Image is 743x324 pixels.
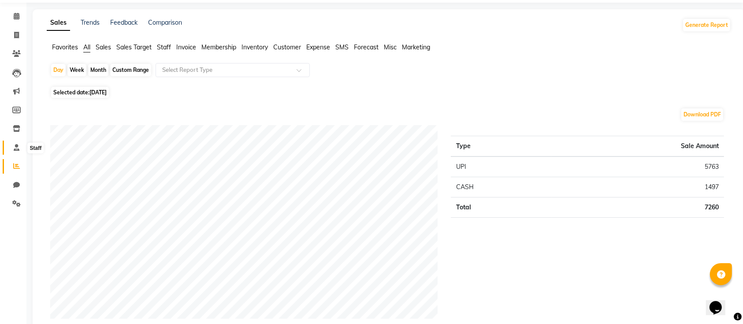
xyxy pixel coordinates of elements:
[551,177,724,197] td: 1497
[451,177,551,197] td: CASH
[47,15,70,31] a: Sales
[157,43,171,51] span: Staff
[384,43,397,51] span: Misc
[451,156,551,177] td: UPI
[51,87,109,98] span: Selected date:
[402,43,430,51] span: Marketing
[241,43,268,51] span: Inventory
[110,64,151,76] div: Custom Range
[116,43,152,51] span: Sales Target
[551,136,724,157] th: Sale Amount
[176,43,196,51] span: Invoice
[52,43,78,51] span: Favorites
[148,19,182,26] a: Comparison
[306,43,330,51] span: Expense
[335,43,349,51] span: SMS
[201,43,236,51] span: Membership
[551,156,724,177] td: 5763
[273,43,301,51] span: Customer
[681,108,723,121] button: Download PDF
[67,64,86,76] div: Week
[706,289,734,315] iframe: chat widget
[451,197,551,218] td: Total
[51,64,66,76] div: Day
[451,136,551,157] th: Type
[83,43,90,51] span: All
[354,43,379,51] span: Forecast
[28,143,44,153] div: Staff
[110,19,137,26] a: Feedback
[683,19,730,31] button: Generate Report
[96,43,111,51] span: Sales
[88,64,108,76] div: Month
[551,197,724,218] td: 7260
[89,89,107,96] span: [DATE]
[81,19,100,26] a: Trends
